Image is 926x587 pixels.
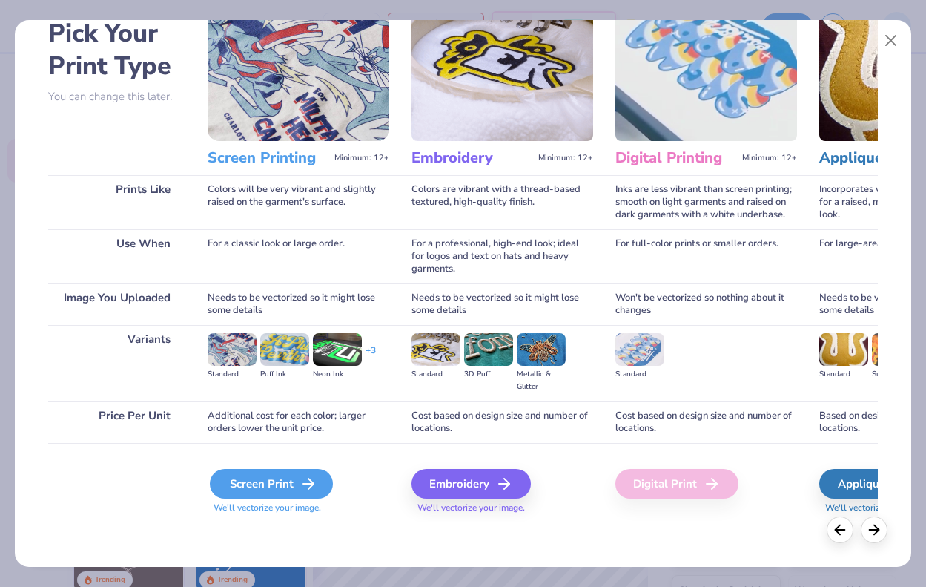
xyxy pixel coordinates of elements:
div: Sublimated [872,368,921,381]
img: Neon Ink [313,333,362,366]
img: Standard [819,333,868,366]
div: Screen Print [210,469,333,499]
span: Minimum: 12+ [538,153,593,163]
div: Colors are vibrant with a thread-based textured, high-quality finish. [411,175,593,229]
div: Digital Print [615,469,738,499]
div: Needs to be vectorized so it might lose some details [411,283,593,325]
div: Standard [411,368,460,381]
img: Standard [615,333,664,366]
h3: Embroidery [411,148,532,168]
img: Standard [411,333,460,366]
div: Cost based on design size and number of locations. [615,401,797,443]
div: Metallic & Glitter [517,368,566,393]
h3: Digital Printing [615,148,736,168]
img: Standard [208,333,257,366]
div: Needs to be vectorized so it might lose some details [208,283,389,325]
div: 3D Puff [464,368,513,381]
h3: Screen Printing [208,148,328,168]
span: We'll vectorize your image. [208,502,389,514]
img: Metallic & Glitter [517,333,566,366]
h2: Pick Your Print Type [48,17,185,82]
div: Colors will be very vibrant and slightly raised on the garment's surface. [208,175,389,229]
p: You can change this later. [48,91,185,103]
div: For full-color prints or smaller orders. [615,229,797,283]
div: Use When [48,229,185,283]
div: Price Per Unit [48,401,185,443]
div: Embroidery [411,469,531,499]
span: We'll vectorize your image. [411,502,593,514]
img: Sublimated [872,333,921,366]
div: Additional cost for each color; larger orders lower the unit price. [208,401,389,443]
div: Image You Uploaded [48,283,185,325]
div: Neon Ink [313,368,362,381]
img: Puff Ink [260,333,309,366]
div: Cost based on design size and number of locations. [411,401,593,443]
span: Minimum: 12+ [742,153,797,163]
div: Puff Ink [260,368,309,381]
div: Variants [48,325,185,401]
div: Prints Like [48,175,185,229]
div: Standard [208,368,257,381]
div: For a professional, high-end look; ideal for logos and text on hats and heavy garments. [411,229,593,283]
div: + 3 [366,344,376,370]
img: 3D Puff [464,333,513,366]
div: Standard [819,368,868,381]
div: Won't be vectorized so nothing about it changes [615,283,797,325]
div: Inks are less vibrant than screen printing; smooth on light garments and raised on dark garments ... [615,175,797,229]
span: Minimum: 12+ [334,153,389,163]
div: For a classic look or large order. [208,229,389,283]
div: Standard [615,368,664,381]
